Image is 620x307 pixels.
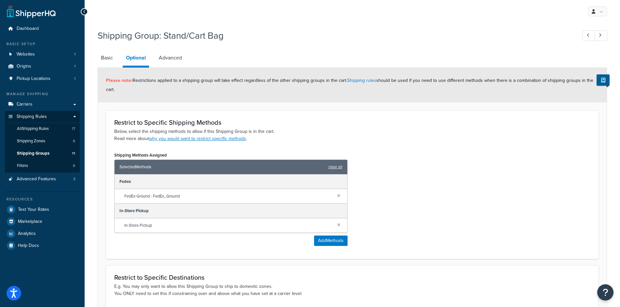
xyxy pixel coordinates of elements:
[597,284,613,301] button: Open Resource Center
[123,50,149,68] a: Optional
[328,162,342,172] a: clear all
[5,197,80,202] div: Resources
[5,48,80,60] a: Websites1
[114,283,590,297] p: E.g. You may only want to allow this Shipping Group to ship to domestic zones. You ONLY need to s...
[5,60,80,72] a: Origins1
[114,119,590,126] h3: Restrict to Specific Shipping Methods
[18,207,49,212] span: Test Your Rates
[5,204,80,215] a: Test Your Rates
[5,111,80,123] a: Shipping Rules
[17,163,28,169] span: Filters
[17,102,33,107] span: Carriers
[106,77,132,84] strong: Please note:
[314,236,348,246] button: AddMethods
[18,243,39,249] span: Help Docs
[595,30,607,41] a: Next Record
[114,153,167,158] label: Shipping Methods Assigned
[72,151,75,156] span: 11
[18,231,36,237] span: Analytics
[5,73,80,85] a: Pickup Locations1
[597,74,610,86] button: Show Help Docs
[5,111,80,173] li: Shipping Rules
[156,50,185,66] a: Advanced
[5,173,80,185] a: Advanced Features3
[17,64,31,69] span: Origins
[106,77,593,93] span: Restrictions applied to a shipping group will take effect regardless of the other shipping groups...
[5,216,80,227] a: Marketplace
[5,240,80,251] a: Help Docs
[5,48,80,60] li: Websites
[74,52,76,57] span: 1
[347,77,376,84] a: Shipping rules
[5,91,80,97] div: Manage Shipping
[17,26,39,32] span: Dashboard
[124,192,332,201] span: FedEx Ground - FedEx_Ground
[74,64,76,69] span: 1
[98,29,571,42] h1: Shipping Group: Stand/Cart Bag
[17,176,56,182] span: Advanced Features
[5,98,80,110] a: Carriers
[114,128,590,142] p: Below, select the shipping methods to allow if this Shipping Group is in the cart. Read more about .
[5,41,80,47] div: Basic Setup
[17,114,47,120] span: Shipping Rules
[17,138,45,144] span: Shipping Zones
[114,274,590,281] h3: Restrict to Specific Destinations
[17,126,49,132] span: All Shipping Rules
[17,76,50,82] span: Pickup Locations
[5,147,80,160] a: Shipping Groups11
[17,151,49,156] span: Shipping Groups
[115,174,347,189] div: Fedex
[73,176,76,182] span: 3
[5,60,80,72] li: Origins
[73,163,75,169] span: 6
[5,123,80,135] a: AllShipping Rules17
[18,219,42,224] span: Marketplace
[5,135,80,147] a: Shipping Zones6
[5,135,80,147] li: Shipping Zones
[583,30,595,41] a: Previous Record
[149,135,246,142] a: why you would want to restrict specific methods
[119,162,325,172] span: Selected Methods
[72,126,75,132] span: 17
[124,221,332,230] span: In-Store Pickup
[98,50,116,66] a: Basic
[5,147,80,160] li: Shipping Groups
[5,160,80,172] li: Filters
[73,138,75,144] span: 6
[5,73,80,85] li: Pickup Locations
[17,52,35,57] span: Websites
[5,173,80,185] li: Advanced Features
[5,160,80,172] a: Filters6
[115,204,347,218] div: In-Store Pickup
[5,23,80,35] a: Dashboard
[5,228,80,239] a: Analytics
[74,76,76,82] span: 1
